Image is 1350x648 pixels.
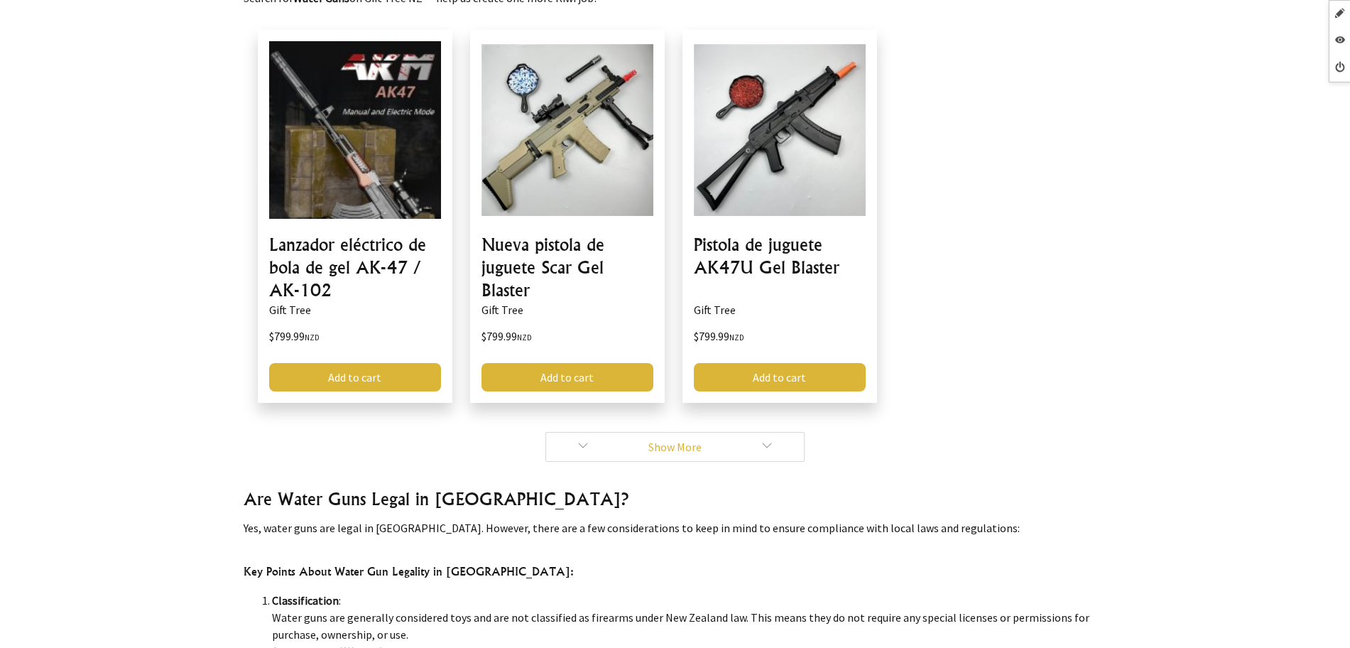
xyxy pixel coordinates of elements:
li: : Water guns are generally considered toys and are not classified as firearms under New Zealand l... [272,592,1107,643]
p: Yes, water guns are legal in [GEOGRAPHIC_DATA]. However, there are a few considerations to keep i... [244,519,1107,536]
a: Add to cart [481,363,653,391]
h4: Key Points About Water Gun Legality in [GEOGRAPHIC_DATA]: [244,563,1107,580]
h3: Are Water Guns Legal in [GEOGRAPHIC_DATA]? [244,487,1107,510]
a: Add to cart [694,363,866,391]
a: Show More [545,432,805,462]
a: Add to cart [269,363,441,391]
strong: Classification [272,593,339,607]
